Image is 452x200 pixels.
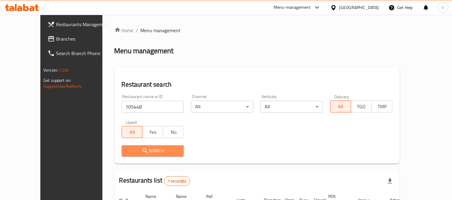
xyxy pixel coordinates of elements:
span: Search Branch Phone [56,50,111,57]
span: t [442,4,444,11]
div: Total records count [164,176,190,186]
span: TMP [374,102,390,111]
a: Support.OpsPlatform [43,82,82,90]
h2: Restaurant search [122,80,392,89]
button: All [330,100,351,112]
li: / [136,27,138,34]
a: Search Branch Phone [43,46,116,60]
div: All [260,101,323,113]
span: Restaurants Management [56,21,111,28]
span: Yes [145,128,161,137]
h2: Restaurants list [119,176,190,186]
span: All [124,128,140,137]
h2: Menu management [114,46,174,56]
input: Search for restaurant name or ID.. [122,101,184,113]
span: Version: [43,66,58,74]
div: Export file [383,174,397,188]
span: All [333,102,349,111]
button: TGO [351,100,372,112]
button: No [163,126,184,138]
button: Search [122,145,184,156]
div: [GEOGRAPHIC_DATA] [339,4,379,11]
span: TGO [354,102,369,111]
a: Home [114,27,134,34]
span: Get support on: [43,76,71,84]
span: Branches [56,35,111,42]
span: Search [126,147,179,155]
a: Branches [43,32,116,46]
label: Delivery [334,94,349,99]
a: Restaurants Management [43,17,116,32]
button: TMP [371,100,392,112]
div: All [191,101,253,113]
label: Upsell [126,120,137,124]
div: Menu-management [274,4,311,11]
button: All [122,126,143,138]
span: 1 record(s) [164,178,190,184]
nav: breadcrumb [114,27,400,34]
span: 1.0.0 [59,66,68,74]
span: No [166,128,182,137]
span: Menu management [141,27,181,34]
button: Yes [142,126,163,138]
